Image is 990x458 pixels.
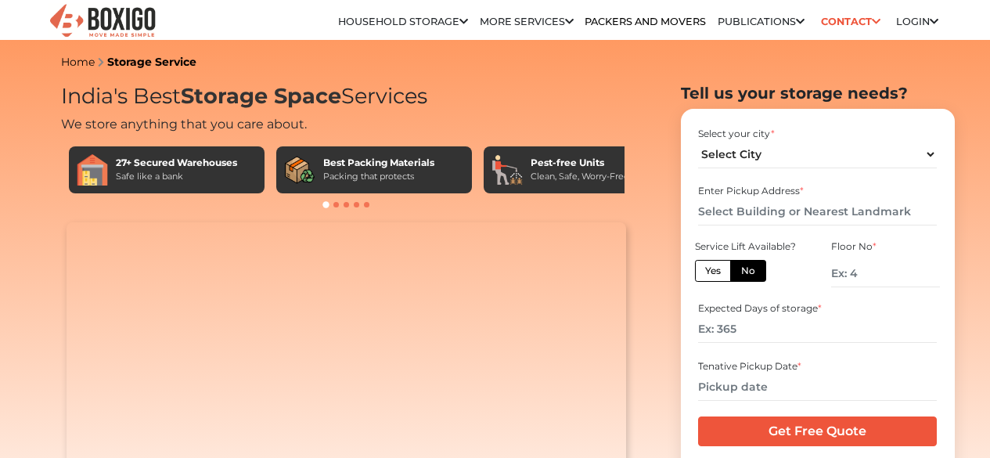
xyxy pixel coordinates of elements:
a: Contact [815,9,885,34]
div: Pest-free Units [531,156,629,170]
input: Get Free Quote [698,417,937,446]
label: Yes [695,260,731,282]
div: Packing that protects [323,170,434,183]
a: More services [480,16,574,27]
a: Household Storage [338,16,468,27]
input: Select Building or Nearest Landmark [698,198,937,225]
a: Login [896,16,938,27]
h2: Tell us your storage needs? [681,84,955,103]
div: Select your city [698,127,937,141]
div: Expected Days of storage [698,301,937,316]
input: Pickup date [698,373,937,401]
span: Storage Space [181,83,341,109]
div: Tenative Pickup Date [698,359,937,373]
a: Storage Service [107,55,196,69]
a: Home [61,55,95,69]
span: We store anything that you care about. [61,117,307,132]
a: Publications [718,16,805,27]
div: Safe like a bank [116,170,237,183]
img: Best Packing Materials [284,154,315,186]
img: Pest-free Units [491,154,523,186]
div: Enter Pickup Address [698,184,937,198]
label: No [730,260,766,282]
img: Boxigo [48,2,157,41]
input: Ex: 365 [698,316,937,343]
div: Best Packing Materials [323,156,434,170]
h1: India's Best Services [61,84,632,110]
img: 27+ Secured Warehouses [77,154,108,186]
input: Ex: 4 [831,260,939,287]
div: Service Lift Available? [695,240,803,254]
a: Packers and Movers [585,16,706,27]
div: 27+ Secured Warehouses [116,156,237,170]
div: Clean, Safe, Worry-Free [531,170,629,183]
div: Floor No [831,240,939,254]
